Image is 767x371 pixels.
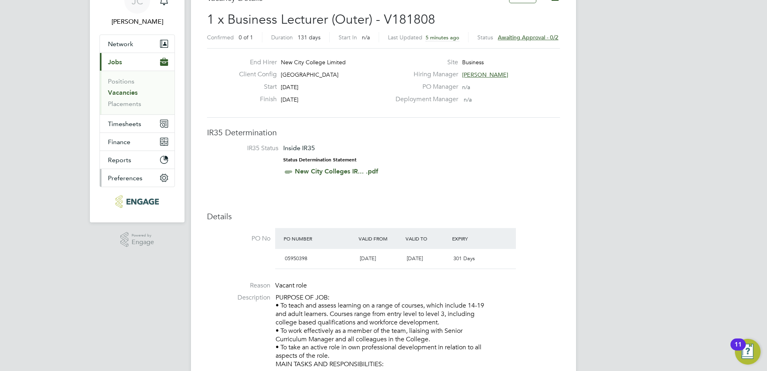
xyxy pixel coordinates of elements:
[108,138,130,146] span: Finance
[283,157,357,163] strong: Status Determination Statement
[295,167,378,175] a: New City Colleges IR... .pdf
[450,231,497,246] div: Expiry
[735,344,742,355] div: 11
[404,231,450,246] div: Valid To
[426,34,459,41] span: 5 minutes ago
[116,195,158,208] img: educationmattersgroup-logo-retina.png
[108,156,131,164] span: Reports
[281,71,339,78] span: [GEOGRAPHIC_DATA]
[207,211,560,222] h3: Details
[388,34,422,41] label: Last Updated
[207,127,560,138] h3: IR35 Determination
[207,294,270,302] label: Description
[275,281,307,289] span: Vacant role
[100,115,175,132] button: Timesheets
[462,59,484,66] span: Business
[108,120,141,128] span: Timesheets
[100,133,175,151] button: Finance
[281,84,298,91] span: [DATE]
[207,281,270,290] label: Reason
[233,70,277,79] label: Client Config
[239,34,253,41] span: 0 of 1
[108,77,134,85] a: Positions
[132,232,154,239] span: Powered by
[132,239,154,246] span: Engage
[207,234,270,243] label: PO No
[298,34,321,41] span: 131 days
[391,83,458,91] label: PO Manager
[100,35,175,53] button: Network
[281,96,298,103] span: [DATE]
[357,231,404,246] div: Valid From
[391,95,458,104] label: Deployment Manager
[233,95,277,104] label: Finish
[99,17,175,26] span: James Carey
[233,83,277,91] label: Start
[362,34,370,41] span: n/a
[339,34,357,41] label: Start In
[100,151,175,169] button: Reports
[215,144,278,153] label: IR35 Status
[108,174,142,182] span: Preferences
[462,71,508,78] span: [PERSON_NAME]
[100,53,175,71] button: Jobs
[464,96,472,103] span: n/a
[407,255,423,262] span: [DATE]
[282,231,357,246] div: PO Number
[108,58,122,66] span: Jobs
[477,34,493,41] label: Status
[360,255,376,262] span: [DATE]
[276,294,560,369] p: PURPOSE OF JOB: • To teach and assess learning on a range of courses, which include 14-19 and adu...
[498,34,558,41] span: Awaiting approval - 0/2
[281,59,346,66] span: New City College Limited
[207,34,234,41] label: Confirmed
[391,58,458,67] label: Site
[100,169,175,187] button: Preferences
[391,70,458,79] label: Hiring Manager
[735,339,761,365] button: Open Resource Center, 11 new notifications
[108,100,141,108] a: Placements
[108,89,138,96] a: Vacancies
[283,144,315,152] span: Inside IR35
[271,34,293,41] label: Duration
[108,40,133,48] span: Network
[462,84,470,91] span: n/a
[120,232,154,247] a: Powered byEngage
[285,255,307,262] span: 05950398
[233,58,277,67] label: End Hirer
[99,195,175,208] a: Go to home page
[207,12,435,27] span: 1 x Business Lecturer (Outer) - V181808
[100,71,175,114] div: Jobs
[453,255,475,262] span: 301 Days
